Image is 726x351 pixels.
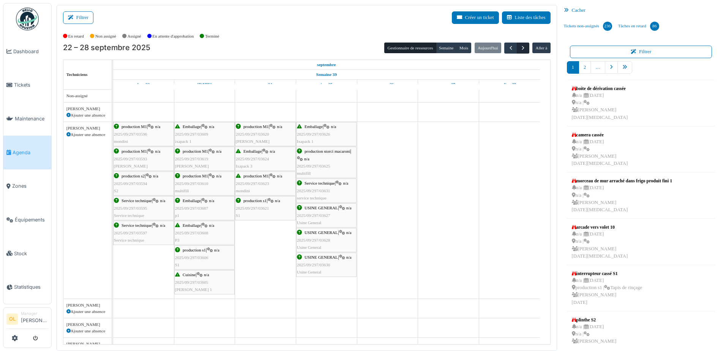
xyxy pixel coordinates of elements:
div: arcade vers volet 10 [572,224,628,231]
a: Liste des tâches [502,11,551,24]
span: Cuisine [183,272,196,277]
span: n/a [277,124,283,129]
span: n/a [216,174,222,178]
span: n/a [275,198,280,203]
div: | [175,197,234,219]
span: multifill [175,188,189,193]
span: 2025/09/297/03593 [114,157,147,161]
label: Assigné [128,33,141,40]
span: 2025/09/297/03608 [175,231,208,235]
button: Aujourd'hui [475,43,501,53]
a: camera cassée n/a |[DATE] n/a | [PERSON_NAME][DATE][MEDICAL_DATA] [570,130,630,169]
div: | [175,148,234,170]
span: n/a [153,174,158,178]
div: plinthe S2 [572,316,617,323]
label: Non assigné [95,33,116,40]
span: 2025/09/297/03628 [297,238,330,242]
div: | [297,123,356,145]
span: Tickets [14,81,48,89]
span: n/a [216,149,222,153]
span: 2025/09/297/03623 [236,181,269,186]
div: n/a | [DATE] n/a | [PERSON_NAME] [DATE][MEDICAL_DATA] [572,92,628,121]
a: Agenda [3,136,51,169]
div: | [175,247,234,269]
span: 2025/09/297/03594 [114,181,147,186]
span: 2025/09/297/03621 [236,206,269,210]
button: Suivant [517,43,529,54]
a: interrupteur cassé S1 n/a |[DATE] production s1 |Tapis de rinçage [PERSON_NAME][DATE] [570,268,644,308]
div: interrupteur cassé S1 [572,270,642,277]
div: | [297,148,356,177]
span: Équipements [15,216,48,223]
div: 236 [603,22,612,31]
div: | [236,148,295,170]
span: p1 [175,213,179,218]
div: Manager [21,311,48,316]
div: [PERSON_NAME] [66,106,109,112]
span: Service technique [305,181,335,185]
span: [PERSON_NAME] [114,164,148,168]
span: Emballage [183,223,201,228]
span: S1 [175,262,180,267]
nav: pager [567,61,715,80]
span: Agenda [13,149,48,156]
a: Stock [3,237,51,270]
div: | [297,229,356,251]
span: production s2 [122,174,145,178]
div: n/a | [DATE] n/a | [PERSON_NAME] [DATE][MEDICAL_DATA] [572,184,672,213]
div: | [297,254,356,276]
a: Tickets [3,68,51,102]
span: [PERSON_NAME] 1 [175,287,212,292]
span: 2025/09/297/03607 [175,206,208,210]
div: 86 [650,22,659,31]
div: Cacher [561,5,721,16]
span: S2 [114,188,118,193]
div: | [297,204,356,226]
div: | [297,180,356,202]
span: Emballage [305,124,323,129]
button: Précédent [504,43,517,54]
div: | [114,222,173,244]
span: n/a [304,157,309,161]
div: [PERSON_NAME] [66,341,109,347]
span: service technique [297,196,327,200]
span: n/a [343,181,349,185]
span: production M1 [183,149,208,153]
label: En attente d'approbation [152,33,194,40]
span: P3 [175,238,180,242]
a: 25 septembre 2025 [319,80,335,89]
span: 2025/09/297/03605 [175,280,208,285]
button: Filtrer [570,46,712,58]
a: … [590,61,605,74]
a: 23 septembre 2025 [196,80,214,89]
span: 2025/09/297/03606 [175,255,208,260]
span: USINE GENERAL [305,206,338,210]
div: camera cassée [572,131,628,138]
div: n/a | [DATE] production s1 | Tapis de rinçage [PERSON_NAME] [DATE] [572,277,642,306]
div: Non-assigné [66,93,109,99]
button: Filtrer [63,11,93,24]
button: Mois [456,43,472,53]
span: Zones [12,182,48,190]
span: Service technique [114,238,144,242]
span: 2025/09/297/03620 [236,132,269,136]
span: n/a [331,124,336,129]
a: 24 septembre 2025 [257,80,274,89]
span: n/a [209,198,215,203]
a: Équipements [3,203,51,237]
span: 2025/09/297/03627 [297,213,330,218]
span: 2025/09/297/03631 [297,188,330,193]
h2: 22 – 28 septembre 2025 [63,43,150,52]
span: n/a [346,255,352,259]
span: n/a [346,206,352,210]
span: n/a [270,149,275,153]
div: morceau de mur arraché dans frigo produit fini 1 [572,177,672,184]
span: USINE GENERAL [305,230,338,235]
span: production storci macaroni [305,149,350,153]
div: Ajouter une absence [66,308,109,315]
span: 2025/09/297/03596 [114,132,147,136]
span: [PERSON_NAME] [236,139,270,144]
span: ixapack 1 [175,139,191,144]
div: | [175,271,234,293]
div: Ajouter une absence [66,112,109,119]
